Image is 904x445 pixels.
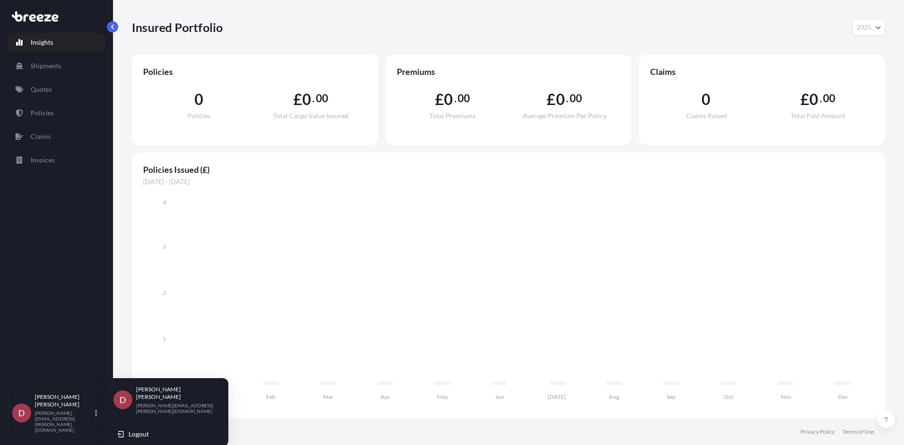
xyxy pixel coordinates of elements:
[842,428,874,436] a: Terms of Use
[566,95,568,102] span: .
[8,127,105,146] a: Claims
[435,92,444,107] span: £
[547,92,556,107] span: £
[444,92,453,107] span: 0
[724,393,734,400] tspan: Oct
[132,20,223,35] p: Insured Portfolio
[570,95,582,102] span: 00
[31,108,54,118] p: Policies
[31,132,51,141] p: Claims
[273,113,348,119] span: Total Cargo Value Insured
[312,95,315,102] span: .
[163,335,166,342] tspan: 1
[686,113,727,119] span: Claims Raised
[31,61,61,71] p: Shipments
[194,92,203,107] span: 0
[800,428,835,436] a: Privacy Policy
[380,393,390,400] tspan: Apr
[136,403,213,414] p: [PERSON_NAME][EMAIL_ADDRESS][PERSON_NAME][DOMAIN_NAME]
[187,113,210,119] span: Policies
[163,199,166,206] tspan: 4
[129,429,149,439] span: Logout
[8,80,105,99] a: Quotes
[8,57,105,75] a: Shipments
[136,386,213,401] p: [PERSON_NAME] [PERSON_NAME]
[791,113,845,119] span: Total Paid Amount
[548,393,566,400] tspan: [DATE]
[110,426,225,443] button: Logout
[609,393,620,400] tspan: Aug
[8,33,105,52] a: Insights
[650,66,874,77] span: Claims
[143,177,874,186] span: [DATE] - [DATE]
[143,66,367,77] span: Policies
[437,393,448,400] tspan: May
[120,395,126,405] span: D
[31,155,55,165] p: Invoices
[323,393,333,400] tspan: Mar
[18,408,25,418] span: D
[31,38,53,47] p: Insights
[781,393,791,400] tspan: Nov
[852,19,885,36] button: Year Selector
[163,243,166,250] tspan: 3
[823,95,835,102] span: 00
[163,289,166,296] tspan: 2
[495,393,504,400] tspan: Jun
[293,92,302,107] span: £
[266,393,275,400] tspan: Feb
[8,104,105,122] a: Policies
[809,92,818,107] span: 0
[35,393,93,408] p: [PERSON_NAME] [PERSON_NAME]
[820,95,822,102] span: .
[856,23,872,32] span: 2025
[458,95,470,102] span: 00
[800,92,809,107] span: £
[454,95,457,102] span: .
[31,85,52,94] p: Quotes
[702,92,710,107] span: 0
[556,92,565,107] span: 0
[397,66,621,77] span: Premiums
[302,92,311,107] span: 0
[143,164,874,175] span: Policies Issued (£)
[523,113,606,119] span: Average Premium Per Policy
[429,113,476,119] span: Total Premiums
[838,393,848,400] tspan: Dec
[316,95,328,102] span: 00
[8,151,105,170] a: Invoices
[667,393,676,400] tspan: Sep
[35,410,93,433] p: [PERSON_NAME][EMAIL_ADDRESS][PERSON_NAME][DOMAIN_NAME]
